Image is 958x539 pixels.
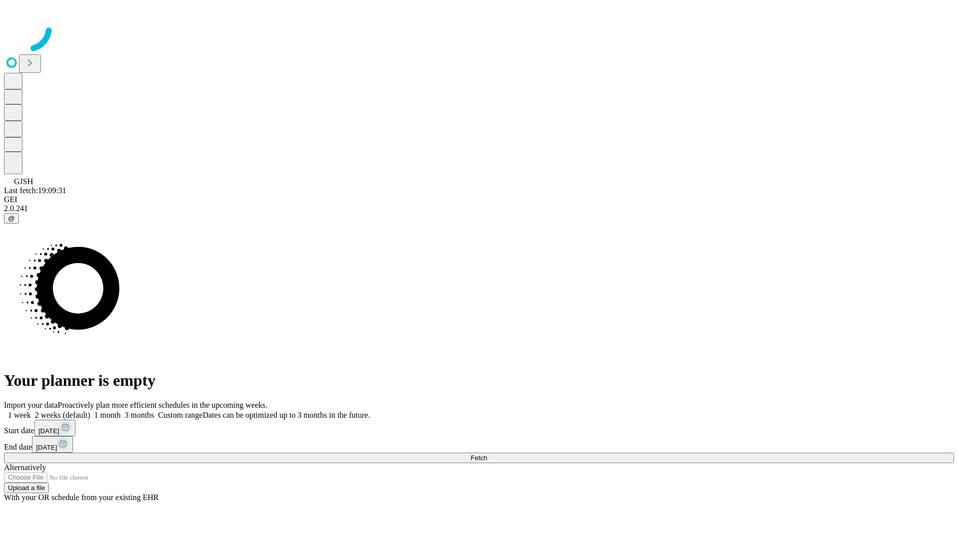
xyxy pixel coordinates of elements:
[32,436,73,453] button: [DATE]
[35,411,90,419] span: 2 weeks (default)
[38,427,59,435] span: [DATE]
[34,420,75,436] button: [DATE]
[471,454,487,462] span: Fetch
[4,493,159,502] span: With your OR schedule from your existing EHR
[8,411,31,419] span: 1 week
[4,453,954,463] button: Fetch
[4,463,46,472] span: Alternatively
[203,411,370,419] span: Dates can be optimized up to 3 months in the future.
[125,411,154,419] span: 3 months
[158,411,203,419] span: Custom range
[4,186,66,195] span: Last fetch: 19:09:31
[4,436,954,453] div: End date
[4,401,58,409] span: Import your data
[14,177,33,186] span: GJSH
[4,204,954,213] div: 2.0.241
[4,420,954,436] div: Start date
[4,483,49,493] button: Upload a file
[8,215,15,222] span: @
[4,213,19,224] button: @
[4,371,954,390] h1: Your planner is empty
[4,195,954,204] div: GEI
[58,401,267,409] span: Proactively plan more efficient schedules in the upcoming weeks.
[36,444,57,451] span: [DATE]
[94,411,121,419] span: 1 month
